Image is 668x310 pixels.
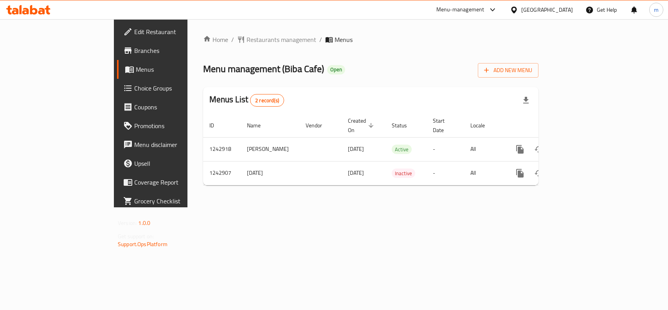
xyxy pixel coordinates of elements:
[464,161,504,185] td: All
[203,114,592,185] table: enhanced table
[134,102,219,112] span: Coupons
[654,5,659,14] span: m
[521,5,573,14] div: [GEOGRAPHIC_DATA]
[392,145,412,154] div: Active
[392,145,412,154] span: Active
[136,65,219,74] span: Menus
[392,169,415,178] div: Inactive
[348,168,364,178] span: [DATE]
[427,161,464,185] td: -
[470,121,495,130] span: Locale
[392,121,417,130] span: Status
[484,65,532,75] span: Add New Menu
[138,218,150,228] span: 1.0.0
[504,114,592,138] th: Actions
[117,41,225,60] a: Branches
[117,116,225,135] a: Promotions
[134,27,219,36] span: Edit Restaurant
[209,94,284,107] h2: Menus List
[134,46,219,55] span: Branches
[319,35,322,44] li: /
[203,60,324,78] span: Menu management ( Biba Cafe )
[529,140,548,159] button: Change Status
[436,5,484,15] div: Menu-management
[247,35,316,44] span: Restaurants management
[433,116,455,135] span: Start Date
[231,35,234,44] li: /
[118,231,154,241] span: Get support on:
[327,66,345,73] span: Open
[241,137,299,161] td: [PERSON_NAME]
[209,121,224,130] span: ID
[117,192,225,210] a: Grocery Checklist
[134,196,219,206] span: Grocery Checklist
[348,116,376,135] span: Created On
[250,97,284,104] span: 2 record(s)
[117,98,225,116] a: Coupons
[529,164,548,183] button: Change Status
[117,154,225,173] a: Upsell
[134,140,219,149] span: Menu disclaimer
[247,121,271,130] span: Name
[348,144,364,154] span: [DATE]
[203,35,538,44] nav: breadcrumb
[250,94,284,107] div: Total records count
[134,159,219,168] span: Upsell
[118,218,137,228] span: Version:
[134,178,219,187] span: Coverage Report
[134,83,219,93] span: Choice Groups
[327,65,345,74] div: Open
[478,63,538,78] button: Add New Menu
[517,91,535,110] div: Export file
[241,161,299,185] td: [DATE]
[134,121,219,131] span: Promotions
[118,239,167,249] a: Support.OpsPlatform
[306,121,332,130] span: Vendor
[117,135,225,154] a: Menu disclaimer
[117,22,225,41] a: Edit Restaurant
[427,137,464,161] td: -
[392,169,415,178] span: Inactive
[335,35,353,44] span: Menus
[117,60,225,79] a: Menus
[117,173,225,192] a: Coverage Report
[464,137,504,161] td: All
[237,35,316,44] a: Restaurants management
[511,140,529,159] button: more
[511,164,529,183] button: more
[117,79,225,98] a: Choice Groups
